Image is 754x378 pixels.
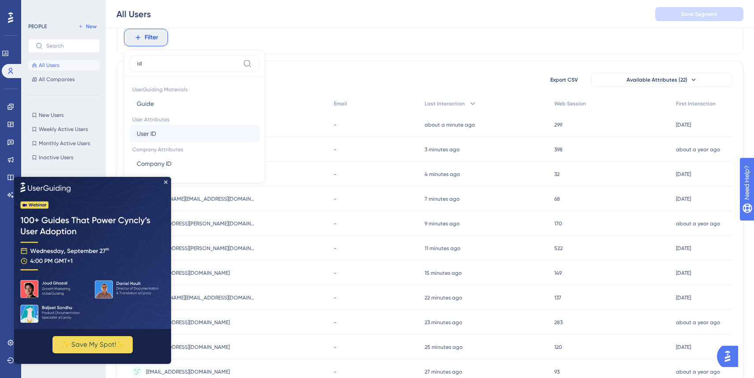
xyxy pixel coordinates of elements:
span: User ID [137,128,156,139]
span: Save Segment [681,11,717,18]
span: - [334,121,336,128]
time: 4 minutes ago [425,171,460,177]
span: 283 [554,319,563,326]
button: Save Segment [655,7,743,21]
span: 149 [554,269,562,277]
div: All Users [116,8,151,20]
button: New [75,21,100,32]
time: 15 minutes ago [425,270,462,276]
iframe: UserGuiding AI Assistant Launcher [717,343,743,370]
span: 93 [554,368,560,375]
span: - [334,344,336,351]
time: [DATE] [676,295,691,301]
span: Company ID [137,158,172,169]
time: 7 minutes ago [425,196,459,202]
time: [DATE] [676,122,691,128]
span: Web Session [554,100,586,107]
span: Weekly Active Users [39,126,88,133]
span: Export CSV [550,76,578,83]
button: Available Attributes (22) [591,73,732,87]
span: - [334,220,336,227]
span: First Interaction [676,100,716,107]
span: [EMAIL_ADDRESS][PERSON_NAME][DOMAIN_NAME] [146,245,256,252]
time: 23 minutes ago [425,319,462,326]
span: Company Attributes [130,142,259,155]
time: 11 minutes ago [425,245,460,251]
span: - [334,171,336,178]
span: - [334,294,336,301]
span: - [334,319,336,326]
button: Company ID [130,155,259,172]
span: All Users [39,62,59,69]
time: about a minute ago [425,122,475,128]
span: Need Help? [21,2,55,13]
span: New [86,23,97,30]
input: Search [46,43,92,49]
input: Type the value [137,60,239,67]
span: - [334,269,336,277]
span: 120 [554,344,562,351]
span: UserGuiding Materials [130,82,259,95]
span: [PERSON_NAME][EMAIL_ADDRESS][DOMAIN_NAME] [146,294,256,301]
span: Last Interaction [425,100,465,107]
time: about a year ago [676,319,720,326]
span: Filter [145,32,158,43]
span: 68 [554,195,560,202]
button: All Users [28,60,100,71]
button: New Users [28,110,100,120]
span: - [334,146,336,153]
span: Monthly Active Users [39,140,90,147]
div: Close Preview [150,4,153,7]
span: Available Attributes (22) [627,76,687,83]
button: User ID [130,125,259,142]
span: - [334,368,336,375]
button: Inactive Users [28,152,100,163]
time: about a year ago [676,146,720,153]
span: User Attributes [130,112,259,125]
time: [DATE] [676,245,691,251]
span: [EMAIL_ADDRESS][DOMAIN_NAME] [146,368,230,375]
span: 398 [554,146,563,153]
span: [EMAIL_ADDRESS][DOMAIN_NAME] [146,344,230,351]
time: 25 minutes ago [425,344,463,350]
span: [EMAIL_ADDRESS][DOMAIN_NAME] [146,269,230,277]
span: 299 [554,121,562,128]
span: 170 [554,220,562,227]
button: Monthly Active Users [28,138,100,149]
time: about a year ago [676,221,720,227]
span: - [334,245,336,252]
button: Filter [124,29,168,46]
time: 3 minutes ago [425,146,459,153]
button: Weekly Active Users [28,124,100,135]
span: Guide [137,98,154,109]
span: [EMAIL_ADDRESS][DOMAIN_NAME] [146,319,230,326]
span: [PERSON_NAME][EMAIL_ADDRESS][DOMAIN_NAME] [146,195,256,202]
span: Email [334,100,347,107]
button: ✨ Save My Spot!✨ [38,159,119,176]
span: All Companies [39,76,75,83]
time: [DATE] [676,171,691,177]
time: 9 minutes ago [425,221,459,227]
button: Guide [130,95,259,112]
button: All Companies [28,74,100,85]
span: [EMAIL_ADDRESS][PERSON_NAME][DOMAIN_NAME] [146,220,256,227]
span: 522 [554,245,563,252]
time: [DATE] [676,344,691,350]
time: 27 minutes ago [425,369,462,375]
button: Export CSV [542,73,586,87]
time: [DATE] [676,270,691,276]
span: - [334,195,336,202]
span: 137 [554,294,561,301]
span: Inactive Users [39,154,73,161]
div: PEOPLE [28,23,47,30]
time: about a year ago [676,369,720,375]
time: 22 minutes ago [425,295,462,301]
span: New Users [39,112,63,119]
span: 32 [554,171,560,178]
time: [DATE] [676,196,691,202]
